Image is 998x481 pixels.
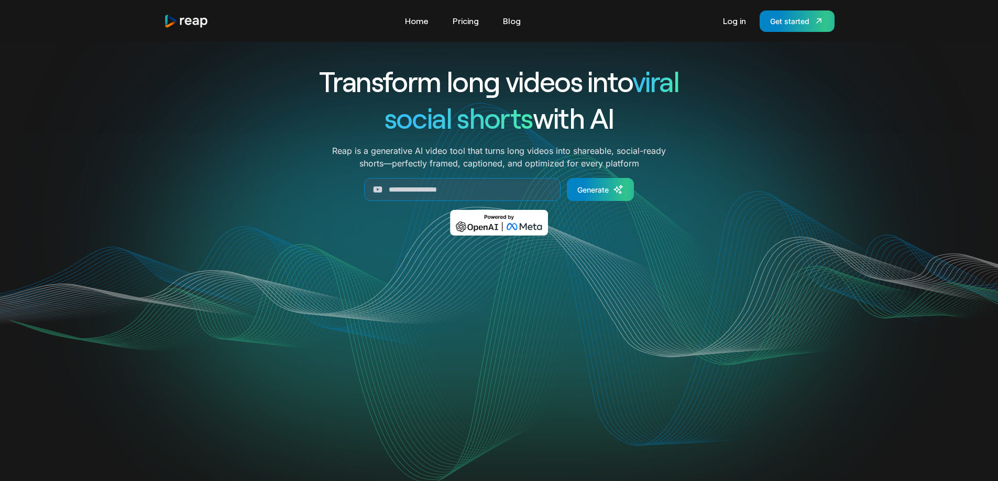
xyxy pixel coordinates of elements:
[498,13,526,29] a: Blog
[385,100,533,135] span: social shorts
[770,16,809,27] div: Get started
[288,251,710,462] video: Your browser does not support the video tag.
[447,13,484,29] a: Pricing
[281,99,717,136] h1: with AI
[567,178,634,201] a: Generate
[400,13,434,29] a: Home
[632,64,679,98] span: viral
[760,10,835,32] a: Get started
[577,184,609,195] div: Generate
[164,14,209,28] a: home
[281,178,717,201] form: Generate Form
[281,63,717,99] h1: Transform long videos into
[718,13,751,29] a: Log in
[332,144,666,170] p: Reap is a generative AI video tool that turns long videos into shareable, social-ready shorts—per...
